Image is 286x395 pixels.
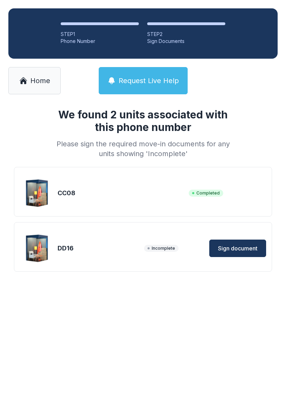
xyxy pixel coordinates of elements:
h1: We found 2 units associated with this phone number [54,108,232,133]
div: CC08 [58,188,186,198]
div: Phone Number [61,38,139,45]
div: Sign Documents [147,38,225,45]
div: Please sign the required move-in documents for any units showing 'Incomplete' [54,139,232,159]
div: STEP 2 [147,31,225,38]
div: DD16 [58,243,141,253]
span: Request Live Help [119,76,179,86]
span: Incomplete [144,245,179,252]
span: Completed [189,190,223,197]
div: STEP 1 [61,31,139,38]
span: Sign document [218,244,257,253]
span: Home [30,76,50,86]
